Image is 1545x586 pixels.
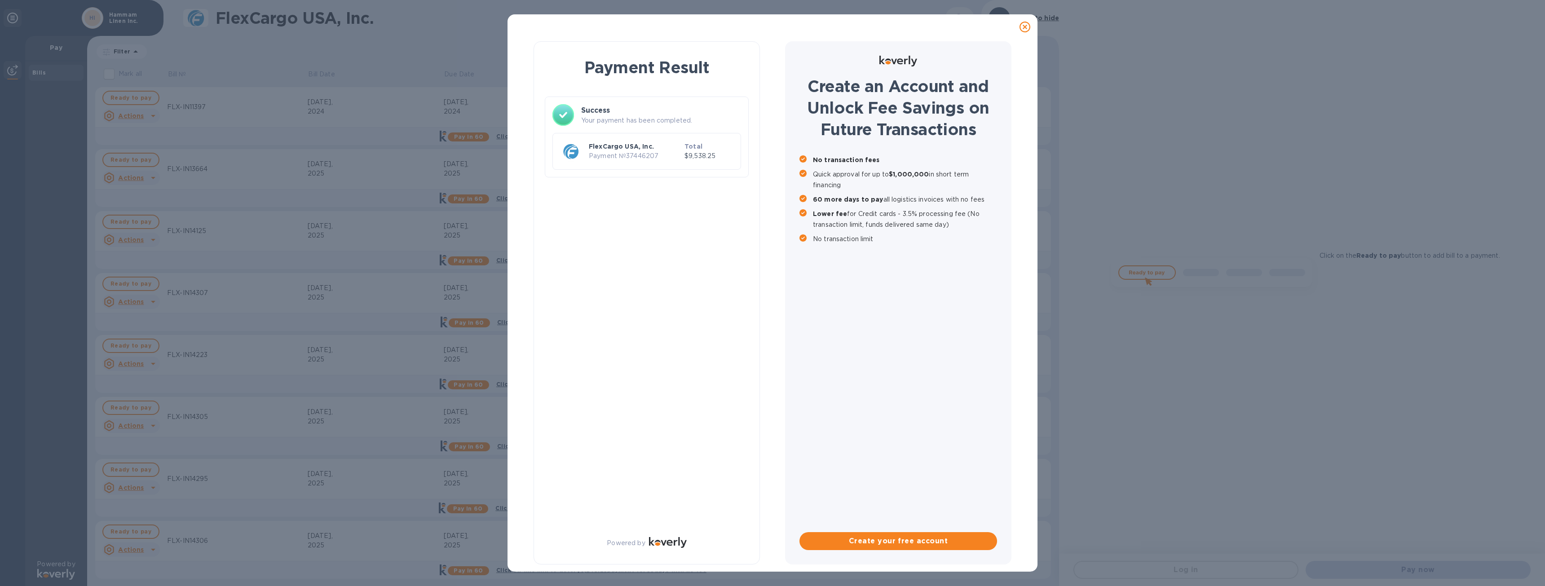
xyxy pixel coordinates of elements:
h1: Create an Account and Unlock Fee Savings on Future Transactions [799,75,997,140]
img: Logo [649,537,687,548]
b: Total [684,143,702,150]
b: 60 more days to pay [813,196,883,203]
p: $9,538.25 [684,151,733,161]
p: all logistics invoices with no fees [813,194,997,205]
p: No transaction limit [813,234,997,244]
p: Quick approval for up to in short term financing [813,169,997,190]
h3: Success [581,105,741,116]
span: Create your free account [807,536,990,546]
p: FlexCargo USA, Inc. [589,142,681,151]
b: Lower fee [813,210,847,217]
p: for Credit cards - 3.5% processing fee (No transaction limit, funds delivered same day) [813,208,997,230]
p: Powered by [607,538,645,548]
button: Create your free account [799,532,997,550]
b: $1,000,000 [889,171,929,178]
p: Your payment has been completed. [581,116,741,125]
img: Logo [879,56,917,66]
p: Payment № 37446207 [589,151,681,161]
h1: Payment Result [548,56,745,79]
b: No transaction fees [813,156,880,163]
